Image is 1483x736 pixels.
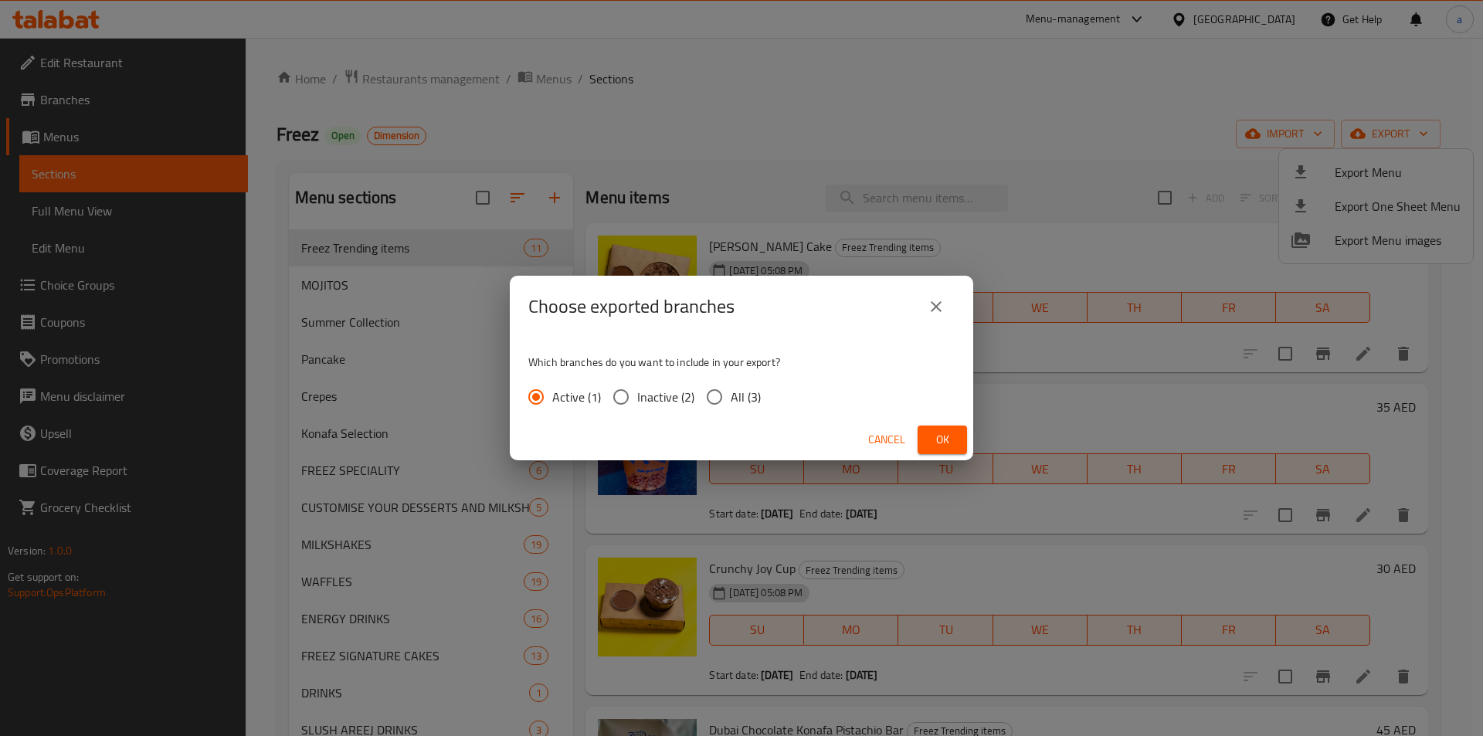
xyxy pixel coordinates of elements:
span: Active (1) [552,388,601,406]
span: All (3) [731,388,761,406]
h2: Choose exported branches [528,294,735,319]
button: Cancel [862,426,911,454]
span: Inactive (2) [637,388,694,406]
span: Ok [930,430,955,449]
span: Cancel [868,430,905,449]
p: Which branches do you want to include in your export? [528,354,955,370]
button: close [918,288,955,325]
button: Ok [918,426,967,454]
